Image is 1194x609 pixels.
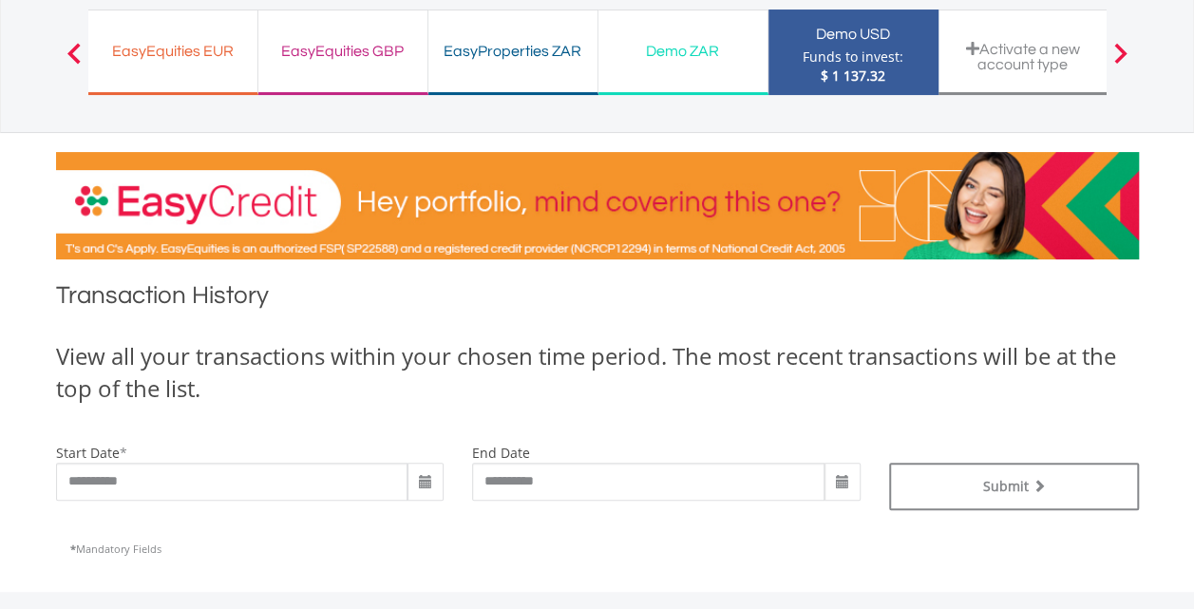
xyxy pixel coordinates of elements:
[780,21,927,48] div: Demo USD
[270,38,416,65] div: EasyEquities GBP
[56,152,1139,259] img: EasyCredit Promotion Banner
[56,340,1139,406] div: View all your transactions within your chosen time period. The most recent transactions will be a...
[950,41,1096,72] div: Activate a new account type
[803,48,903,67] div: Funds to invest:
[889,463,1139,510] button: Submit
[70,542,161,556] span: Mandatory Fields
[440,38,586,65] div: EasyProperties ZAR
[472,444,530,462] label: end date
[1101,52,1139,71] button: Next
[56,444,120,462] label: start date
[100,38,246,65] div: EasyEquities EUR
[821,67,885,85] span: $ 1 137.32
[610,38,756,65] div: Demo ZAR
[56,278,1139,321] h1: Transaction History
[55,52,93,71] button: Previous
